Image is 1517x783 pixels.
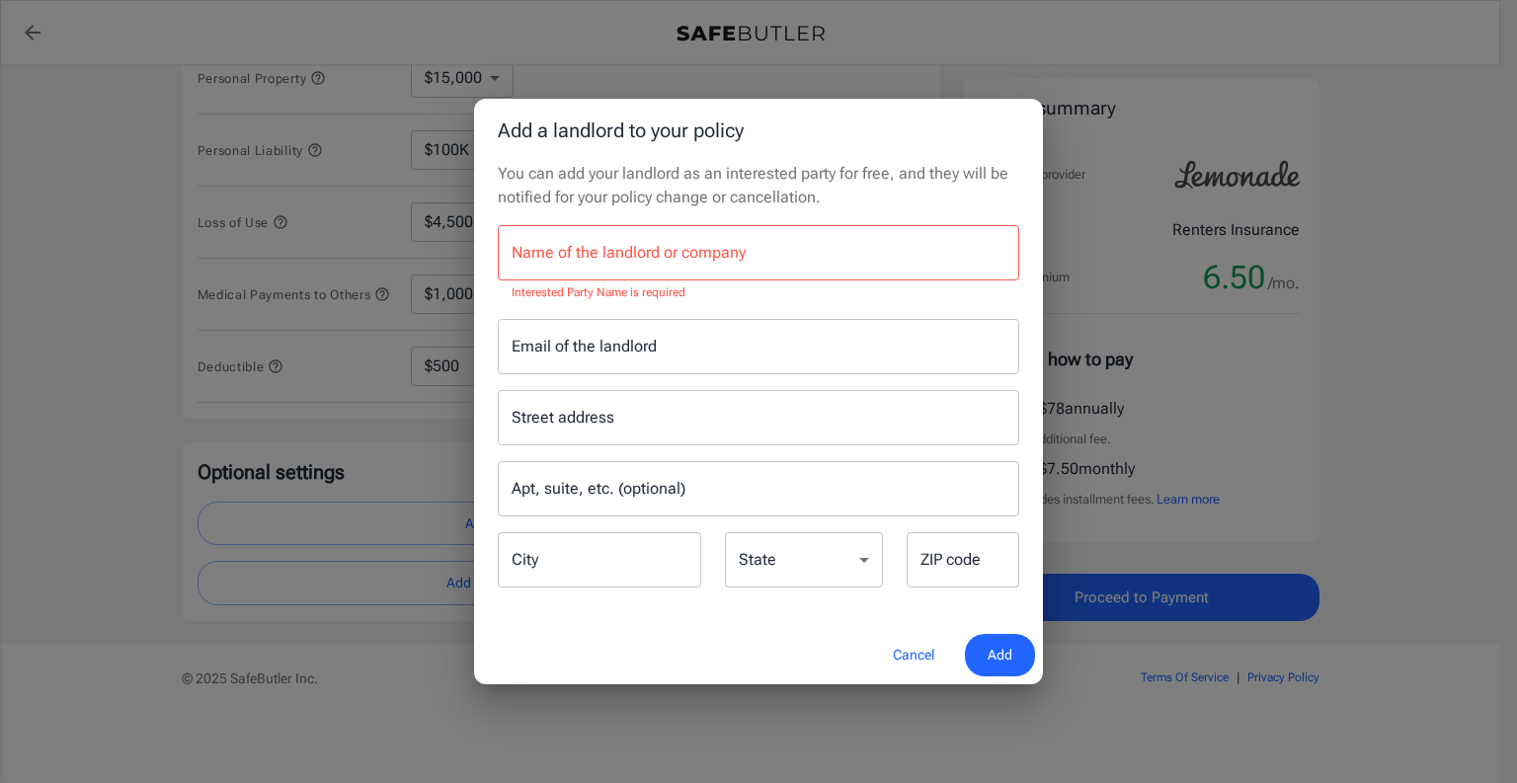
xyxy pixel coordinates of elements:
[870,634,957,676] button: Cancel
[988,643,1012,667] span: Add
[965,634,1035,676] button: Add
[474,99,1043,162] h2: Add a landlord to your policy
[498,162,1019,209] p: You can add your landlord as an interested party for free, and they will be notified for your pol...
[512,283,1005,303] p: Interested Party Name is required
